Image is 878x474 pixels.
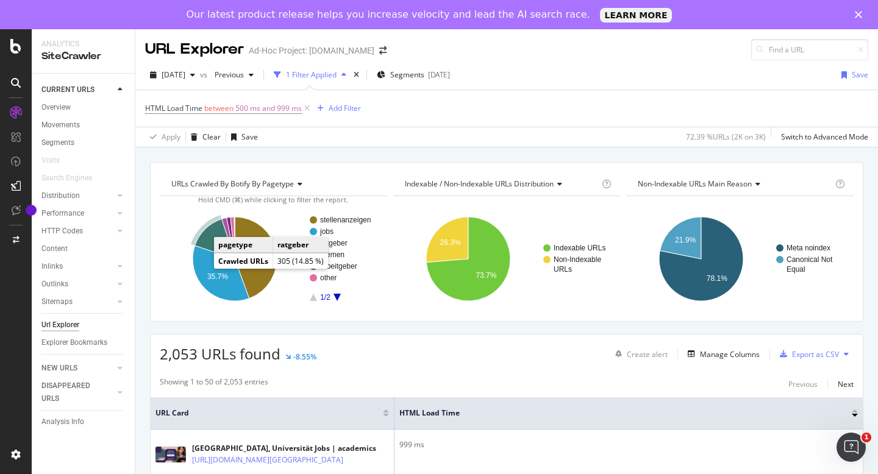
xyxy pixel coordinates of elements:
[162,69,185,80] span: 2025 Aug. 1st
[41,83,114,96] a: CURRENT URLS
[700,349,760,359] div: Manage Columns
[41,319,79,331] div: Url Explorer
[776,127,868,147] button: Switch to Advanced Mode
[554,244,605,252] text: Indexable URLs
[187,9,590,21] div: Our latest product release helps you increase velocity and lead the AI search race.
[610,344,668,364] button: Create alert
[319,227,334,236] text: jobs
[787,265,805,274] text: Equal
[683,347,760,361] button: Manage Columns
[160,206,387,312] svg: A chart.
[41,39,125,49] div: Analytics
[41,49,125,63] div: SiteCrawler
[351,69,362,81] div: times
[269,65,351,85] button: 1 Filter Applied
[207,272,228,281] text: 35.7%
[41,380,103,405] div: DISAPPEARED URLS
[707,274,727,283] text: 78.1%
[186,127,221,147] button: Clear
[626,206,854,312] svg: A chart.
[852,69,868,80] div: Save
[329,103,361,113] div: Add Filter
[320,262,357,271] text: arbeitgeber
[41,242,126,255] a: Content
[204,103,234,113] span: between
[627,349,668,359] div: Create alert
[41,362,114,375] a: NEW URLS
[155,447,186,462] img: main image
[41,416,126,428] a: Analysis Info
[402,174,600,194] h4: Indexable / Non-Indexable URLs Distribution
[145,65,200,85] button: [DATE]
[41,278,68,291] div: Outlinks
[210,65,259,85] button: Previous
[393,206,621,312] svg: A chart.
[675,236,696,244] text: 21.9%
[787,255,833,264] text: Canonical Not
[41,154,72,167] a: Visits
[145,127,180,147] button: Apply
[600,8,673,23] a: LEARN MORE
[686,132,766,142] div: 72.39 % URLs ( 2K on 3K )
[787,244,830,252] text: Meta noindex
[440,238,460,247] text: 26.3%
[751,39,868,60] input: Find a URL
[792,349,839,359] div: Export as CSV
[320,216,371,224] text: stellenanzeigen
[788,377,818,391] button: Previous
[145,103,202,113] span: HTML Load Time
[160,344,280,364] span: 2,053 URLs found
[788,379,818,389] div: Previous
[837,65,868,85] button: Save
[41,83,95,96] div: CURRENT URLS
[41,119,80,132] div: Movements
[838,377,854,391] button: Next
[405,179,554,189] span: Indexable / Non-Indexable URLs distribution
[41,119,126,132] a: Movements
[41,278,114,291] a: Outlinks
[200,69,210,80] span: vs
[41,225,114,238] a: HTTP Codes
[635,174,833,194] h4: Non-Indexable URLs Main Reason
[241,132,258,142] div: Save
[155,408,380,419] span: URL Card
[781,132,868,142] div: Switch to Advanced Mode
[226,127,258,147] button: Save
[320,239,348,247] text: ratgeber
[41,172,92,185] div: Search Engines
[41,101,126,114] a: Overview
[41,207,114,220] a: Performance
[41,136,74,149] div: Segments
[171,179,294,189] span: URLs Crawled By Botify By pagetype
[41,336,126,349] a: Explorer Bookmarks
[41,189,114,202] a: Distribution
[838,379,854,389] div: Next
[399,439,858,450] div: 999 ms
[249,44,374,57] div: Ad-Hoc Project: [DOMAIN_NAME]
[41,242,68,255] div: Content
[312,101,361,116] button: Add Filter
[169,174,376,194] h4: URLs Crawled By Botify By pagetype
[390,69,424,80] span: Segments
[210,69,244,80] span: Previous
[638,179,752,189] span: Non-Indexable URLs Main Reason
[273,237,329,253] td: ratgeber
[41,295,73,308] div: Sitemaps
[198,195,348,204] span: Hold CMD (⌘) while clicking to filter the report.
[41,101,71,114] div: Overview
[41,225,83,238] div: HTTP Codes
[162,132,180,142] div: Apply
[41,319,126,331] a: Url Explorer
[192,443,376,454] div: [GEOGRAPHIC_DATA], Universität Jobs | academics
[41,154,60,167] div: Visits
[41,362,77,375] div: NEW URLS
[286,69,337,80] div: 1 Filter Applied
[41,260,63,273] div: Inlinks
[41,172,104,185] a: Search Engines
[320,250,344,259] text: themen
[41,336,107,349] div: Explorer Bookmarks
[862,433,871,442] span: 1
[41,189,80,202] div: Distribution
